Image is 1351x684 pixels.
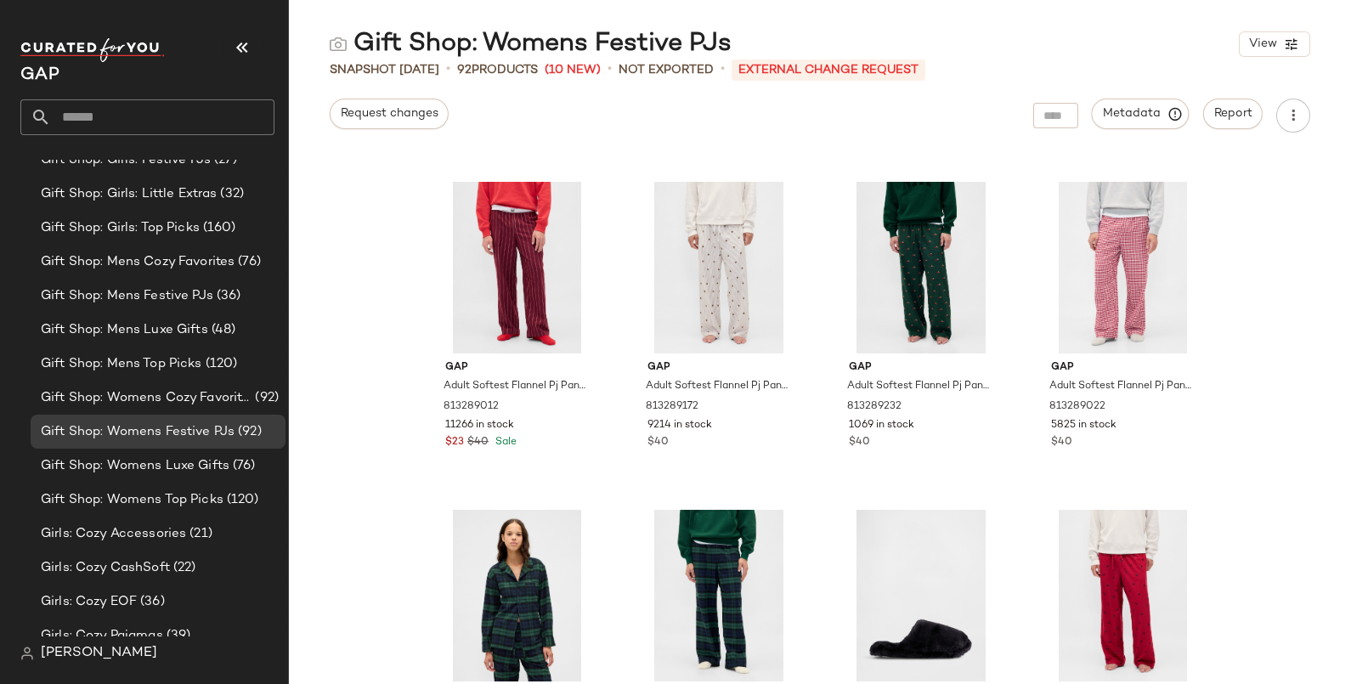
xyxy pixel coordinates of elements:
[1049,399,1105,415] span: 813289022
[432,510,602,681] img: cn60387968.jpg
[847,379,991,394] span: Adult Softest Flannel Pj Pants by Gap Trucks Size XS
[202,354,238,374] span: (120)
[41,320,208,340] span: Gift Shop: Mens Luxe Gifts
[1049,379,1193,394] span: Adult Softest Flannel Pj Pants by Gap Red Gingham Size L
[492,437,517,448] span: Sale
[229,456,256,476] span: (76)
[445,435,464,450] span: $23
[1051,418,1116,433] span: 5825 in stock
[446,59,450,80] span: •
[41,286,213,306] span: Gift Shop: Mens Festive PJs
[20,66,59,84] span: Current Company Name
[432,182,602,353] img: cn60398306.jpg
[847,399,902,415] span: 813289232
[41,150,211,170] span: Gift Shop: Girls: Festive PJs
[1239,31,1310,57] button: View
[20,647,34,660] img: svg%3e
[849,360,992,376] span: Gap
[163,626,191,646] span: (39)
[1051,360,1195,376] span: Gap
[849,418,914,433] span: 1069 in stock
[444,379,587,394] span: Adult Softest Flannel Pj Pants by Gap Purple Burgundy Stripe Size XS
[849,435,870,450] span: $40
[467,435,489,450] span: $40
[200,218,236,238] span: (160)
[137,592,165,612] span: (36)
[1092,99,1190,129] button: Metadata
[211,150,237,170] span: (27)
[41,184,217,204] span: Gift Shop: Girls: Little Extras
[444,399,499,415] span: 813289012
[634,182,805,353] img: cn60664543.jpg
[545,61,601,79] span: (10 New)
[41,643,157,664] span: [PERSON_NAME]
[634,510,805,681] img: cn60387924.jpg
[1248,37,1277,51] span: View
[340,107,438,121] span: Request changes
[835,510,1006,681] img: cn60498266.jpg
[330,36,347,53] img: svg%3e
[445,418,514,433] span: 11266 in stock
[170,558,196,578] span: (22)
[1203,99,1263,129] button: Report
[1051,435,1072,450] span: $40
[20,38,165,62] img: cfy_white_logo.C9jOOHJF.svg
[208,320,236,340] span: (48)
[1102,106,1179,122] span: Metadata
[41,456,229,476] span: Gift Shop: Womens Luxe Gifts
[186,524,212,544] span: (21)
[213,286,241,306] span: (36)
[41,524,186,544] span: Girls: Cozy Accessories
[41,490,223,510] span: Gift Shop: Womens Top Picks
[619,61,714,79] span: Not Exported
[41,592,137,612] span: Girls: Cozy EOF
[647,360,791,376] span: Gap
[608,59,612,80] span: •
[235,252,261,272] span: (76)
[41,388,252,408] span: Gift Shop: Womens Cozy Favorites
[330,99,449,129] button: Request changes
[41,626,163,646] span: Girls: Cozy Pajamas
[41,218,200,238] span: Gift Shop: Girls: Top Picks
[457,61,538,79] div: Products
[647,435,669,450] span: $40
[41,558,170,578] span: Girls: Cozy CashSoft
[457,64,472,76] span: 92
[445,360,589,376] span: Gap
[223,490,259,510] span: (120)
[41,354,202,374] span: Gift Shop: Mens Top Picks
[1213,107,1252,121] span: Report
[732,59,925,81] p: External Change Request
[646,399,698,415] span: 813289172
[41,252,235,272] span: Gift Shop: Mens Cozy Favorites
[647,418,712,433] span: 9214 in stock
[835,182,1006,353] img: cn60666825.jpg
[721,59,725,80] span: •
[330,27,732,61] div: Gift Shop: Womens Festive PJs
[330,61,439,79] span: Snapshot [DATE]
[646,379,789,394] span: Adult Softest Flannel Pj Pants by Gap [PERSON_NAME] Bear Petite Size M
[1037,510,1208,681] img: cn60666798.jpg
[41,422,235,442] span: Gift Shop: Womens Festive PJs
[1037,182,1208,353] img: cn60377120.jpg
[235,422,262,442] span: (92)
[252,388,279,408] span: (92)
[217,184,244,204] span: (32)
